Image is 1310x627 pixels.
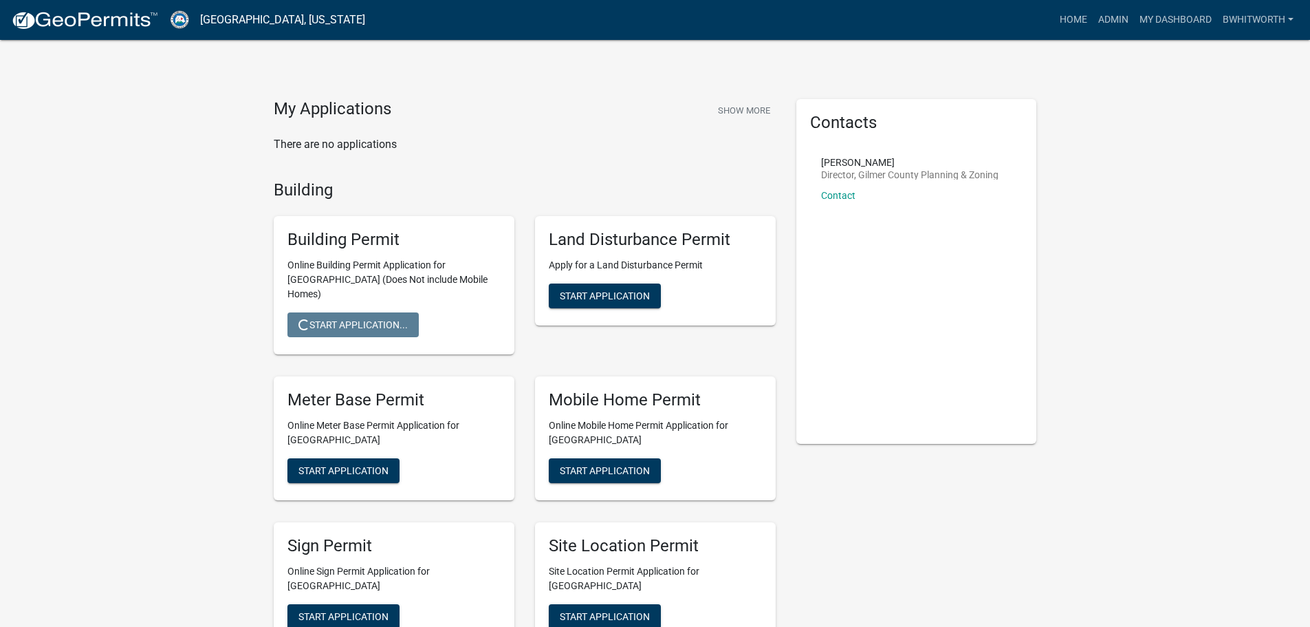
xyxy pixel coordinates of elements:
a: Admin [1093,7,1134,33]
h5: Sign Permit [287,536,501,556]
span: Start Application [560,465,650,476]
h5: Meter Base Permit [287,390,501,410]
button: Start Application [287,458,400,483]
a: My Dashboard [1134,7,1217,33]
p: Online Mobile Home Permit Application for [GEOGRAPHIC_DATA] [549,418,762,447]
p: Online Sign Permit Application for [GEOGRAPHIC_DATA] [287,564,501,593]
button: Start Application [549,458,661,483]
a: Home [1054,7,1093,33]
h4: My Applications [274,99,391,120]
h4: Building [274,180,776,200]
h5: Site Location Permit [549,536,762,556]
h5: Contacts [810,113,1023,133]
p: There are no applications [274,136,776,153]
span: Start Application [298,610,389,621]
p: Site Location Permit Application for [GEOGRAPHIC_DATA] [549,564,762,593]
p: Apply for a Land Disturbance Permit [549,258,762,273]
h5: Mobile Home Permit [549,390,762,410]
span: Start Application [560,610,650,621]
a: Contact [821,190,855,201]
button: Start Application... [287,312,419,337]
h5: Building Permit [287,230,501,250]
button: Show More [712,99,776,122]
p: Online Building Permit Application for [GEOGRAPHIC_DATA] (Does Not include Mobile Homes) [287,258,501,301]
h5: Land Disturbance Permit [549,230,762,250]
img: Gilmer County, Georgia [169,10,189,29]
span: Start Application [298,465,389,476]
p: [PERSON_NAME] [821,158,998,167]
span: Start Application... [298,319,408,330]
a: [GEOGRAPHIC_DATA], [US_STATE] [200,8,365,32]
a: BWhitworth [1217,7,1299,33]
span: Start Application [560,290,650,301]
p: Director, Gilmer County Planning & Zoning [821,170,998,180]
button: Start Application [549,284,661,308]
p: Online Meter Base Permit Application for [GEOGRAPHIC_DATA] [287,418,501,447]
